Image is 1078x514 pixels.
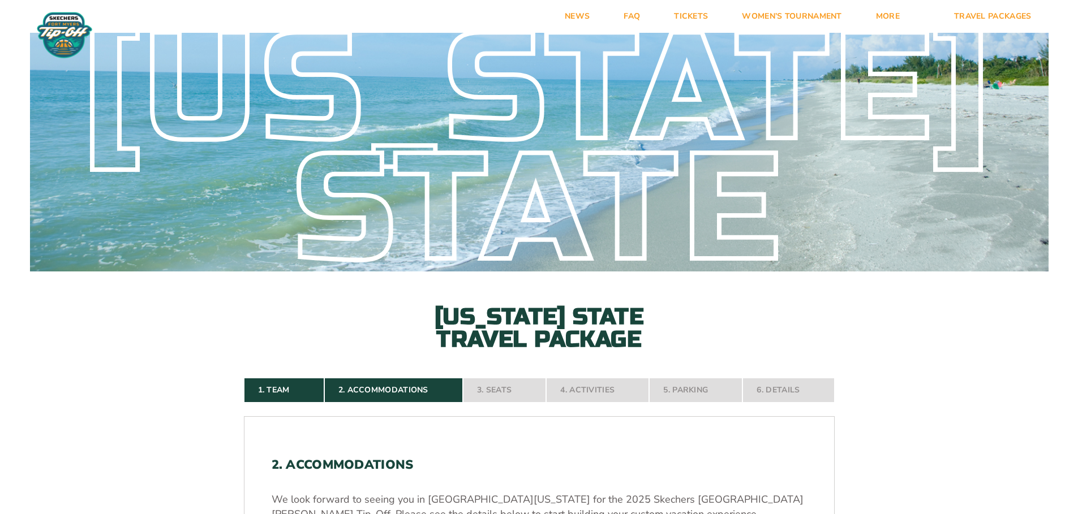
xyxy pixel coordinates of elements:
[34,11,95,59] img: Fort Myers Tip-Off
[415,305,664,351] h2: [US_STATE] State Travel Package
[272,457,807,472] h2: 2. Accommodations
[30,29,1049,270] div: [US_STATE] State
[244,378,324,403] a: 1. Team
